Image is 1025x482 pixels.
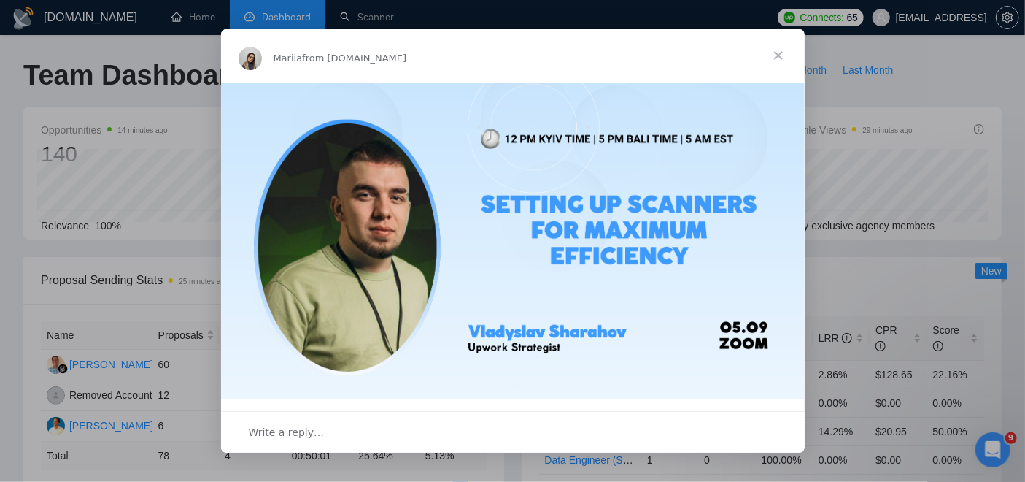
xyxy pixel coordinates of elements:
span: Mariia [274,53,303,64]
span: from [DOMAIN_NAME] [302,53,406,64]
span: Close [752,29,805,82]
img: Profile image for Mariia [239,47,262,70]
div: Open conversation and reply [221,411,805,453]
span: Write a reply… [249,423,325,442]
